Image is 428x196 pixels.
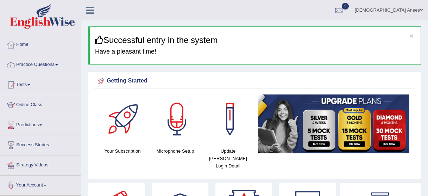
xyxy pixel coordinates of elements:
h3: Successful entry in the system [95,36,415,45]
a: Tests [0,75,81,93]
a: Practice Questions [0,55,81,73]
img: small5.jpg [258,94,409,153]
a: Home [0,35,81,53]
h4: Microphone Setup [152,147,198,155]
span: 9 [342,3,349,10]
a: Predictions [0,115,81,133]
button: × [409,32,414,39]
h4: Have a pleasant time! [95,48,415,55]
h4: Your Subscription [100,147,145,155]
a: Strategy Videos [0,155,81,173]
a: Your Account [0,176,81,193]
div: Getting Started [96,76,413,86]
a: Online Class [0,95,81,113]
a: Success Stories [0,135,81,153]
h4: Update [PERSON_NAME] Login Detail [205,147,251,170]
